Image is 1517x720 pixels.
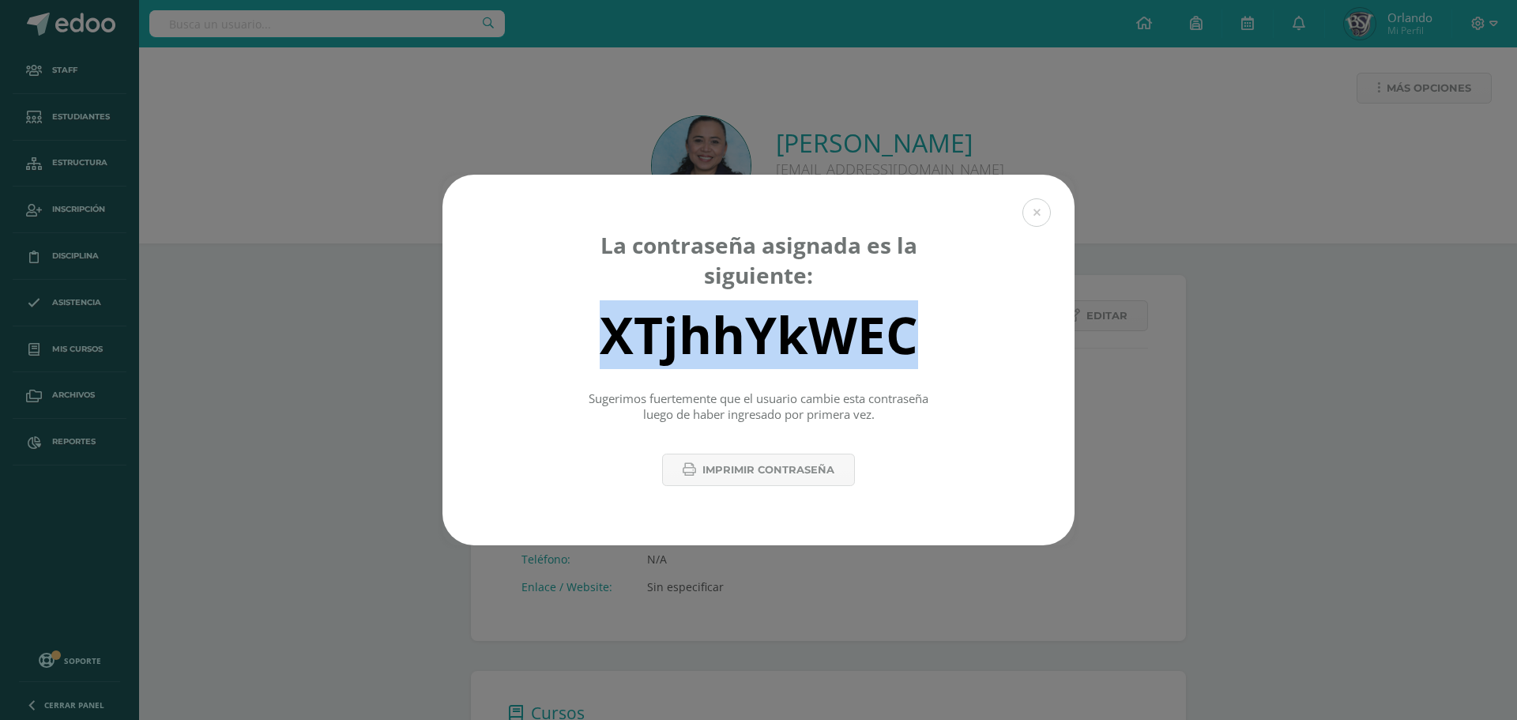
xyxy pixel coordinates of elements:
button: Close (Esc) [1022,198,1051,227]
div: XTjhhYkWEC [600,300,918,369]
div: La contraseña asignada es la siguiente: [584,230,934,290]
span: Imprimir contraseña [702,455,834,484]
p: Sugerimos fuertemente que el usuario cambie esta contraseña luego de haber ingresado por primera ... [584,391,934,422]
button: Imprimir contraseña [662,454,855,486]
